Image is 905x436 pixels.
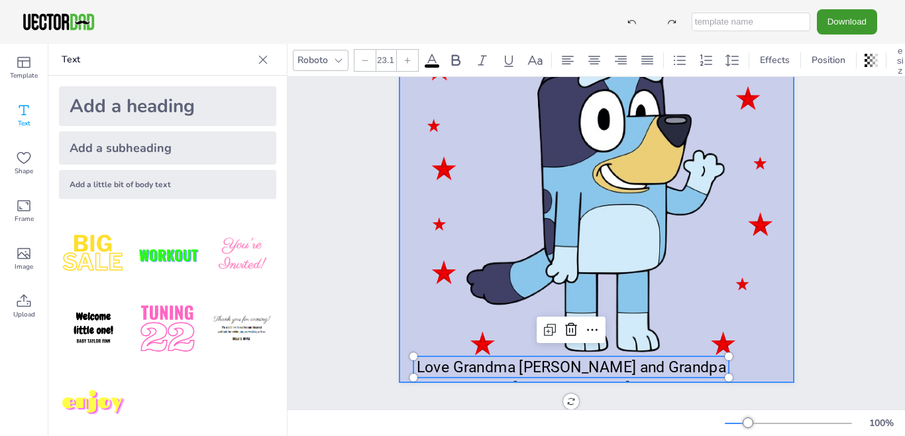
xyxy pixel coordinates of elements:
[757,54,792,66] span: Effects
[59,220,128,289] img: style1.png
[62,44,252,76] p: Text
[15,166,33,177] span: Shape
[13,309,35,320] span: Upload
[133,295,202,364] img: 1B4LbXY.png
[207,220,276,289] img: BBMXfK6.png
[10,70,38,81] span: Template
[809,54,848,66] span: Position
[59,86,276,126] div: Add a heading
[59,170,276,199] div: Add a little bit of body text
[59,295,128,364] img: GNLDUe7.png
[21,12,96,32] img: VectorDad-1.png
[295,51,331,69] div: Roboto
[207,295,276,364] img: K4iXMrW.png
[15,261,33,272] span: Image
[59,131,276,165] div: Add a subheading
[15,214,34,224] span: Frame
[817,9,877,34] button: Download
[692,13,810,31] input: template name
[416,358,726,398] span: Love Grandma [PERSON_NAME] and Grandpa [PERSON_NAME]
[865,417,897,429] div: 100 %
[133,220,202,289] img: XdJCRjX.png
[18,118,30,129] span: Text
